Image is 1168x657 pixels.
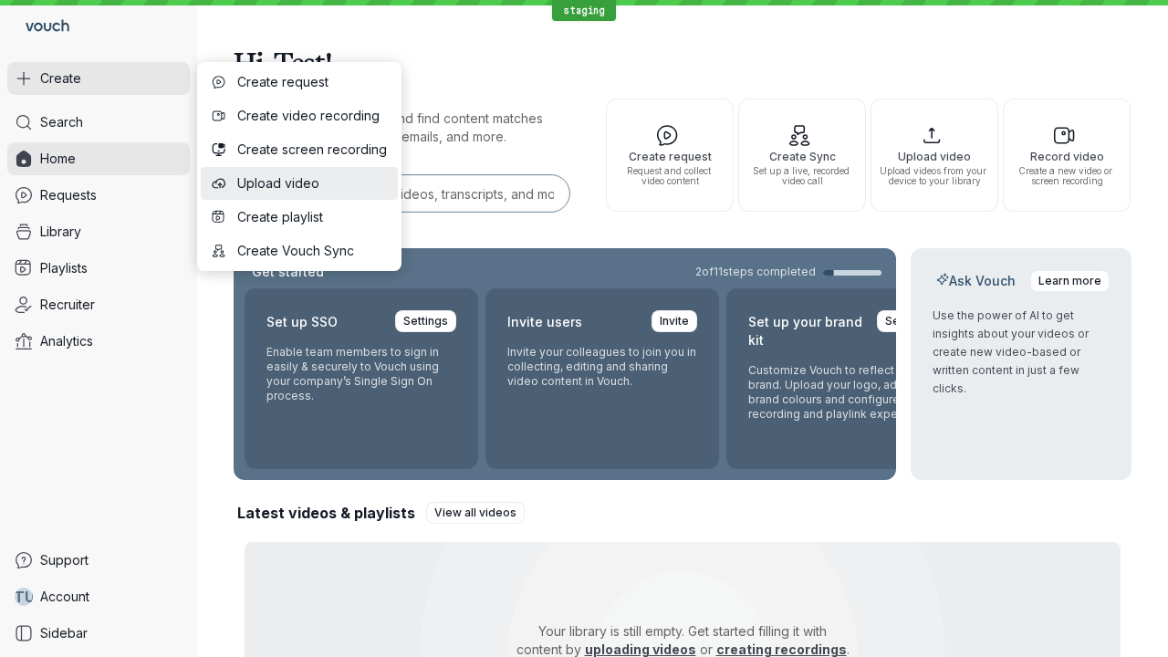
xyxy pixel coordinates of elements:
[7,142,190,175] a: Home
[7,325,190,358] a: Analytics
[14,588,25,606] span: T
[201,66,398,99] button: Create request
[40,624,88,642] span: Sidebar
[237,208,387,226] span: Create playlist
[237,174,387,193] span: Upload video
[40,588,89,606] span: Account
[201,167,398,200] button: Upload video
[738,99,866,212] button: Create SyncSet up a live, recorded video call
[237,73,387,91] span: Create request
[606,99,734,212] button: Create requestRequest and collect video content
[201,99,398,132] button: Create video recording
[695,265,881,279] a: 2of11steps completed
[40,150,76,168] span: Home
[933,272,1019,290] h2: Ask Vouch
[1030,270,1110,292] a: Learn more
[748,363,938,422] p: Customize Vouch to reflect your brand. Upload your logo, adjust brand colours and configure the r...
[7,288,190,321] a: Recruiter
[879,151,990,162] span: Upload video
[40,551,89,569] span: Support
[748,310,866,352] h2: Set up your brand kit
[614,166,725,186] span: Request and collect video content
[716,641,847,657] a: creating recordings
[25,588,35,606] span: U
[201,201,398,234] button: Create playlist
[40,69,81,88] span: Create
[40,113,83,131] span: Search
[266,345,456,403] p: Enable team members to sign in easily & securely to Vouch using your company’s Single Sign On pro...
[237,503,415,523] h2: Latest videos & playlists
[434,504,516,522] span: View all videos
[7,106,190,139] a: Search
[1038,272,1101,290] span: Learn more
[879,166,990,186] span: Upload videos from your device to your library
[746,166,858,186] span: Set up a live, recorded video call
[885,312,930,330] span: Settings
[614,151,725,162] span: Create request
[7,179,190,212] a: Requests
[266,310,338,334] h2: Set up SSO
[40,259,88,277] span: Playlists
[7,62,190,95] button: Create
[201,133,398,166] button: Create screen recording
[234,36,1131,88] h1: Hi, Test!
[403,312,448,330] span: Settings
[871,99,998,212] button: Upload videoUpload videos from your device to your library
[7,617,190,650] a: Sidebar
[234,109,573,146] p: Search for any keywords and find content matches through transcriptions, user emails, and more.
[201,235,398,267] button: Create Vouch Sync
[1011,151,1122,162] span: Record video
[746,151,858,162] span: Create Sync
[40,296,95,314] span: Recruiter
[1011,166,1122,186] span: Create a new video or screen recording
[652,310,697,332] a: Invite
[40,332,93,350] span: Analytics
[395,310,456,332] a: Settings
[7,580,190,613] a: TUAccount
[7,7,77,47] a: Go to homepage
[1003,99,1131,212] button: Record videoCreate a new video or screen recording
[7,215,190,248] a: Library
[585,641,696,657] a: uploading videos
[660,312,689,330] span: Invite
[237,107,387,125] span: Create video recording
[40,186,97,204] span: Requests
[237,141,387,159] span: Create screen recording
[507,345,697,389] p: Invite your colleagues to join you in collecting, editing and sharing video content in Vouch.
[237,242,387,260] span: Create Vouch Sync
[426,502,525,524] a: View all videos
[507,310,582,334] h2: Invite users
[695,265,816,279] span: 2 of 11 steps completed
[933,307,1110,398] p: Use the power of AI to get insights about your videos or create new video-based or written conten...
[7,544,190,577] a: Support
[248,263,328,281] h2: Get started
[40,223,81,241] span: Library
[7,252,190,285] a: Playlists
[877,310,938,332] a: Settings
